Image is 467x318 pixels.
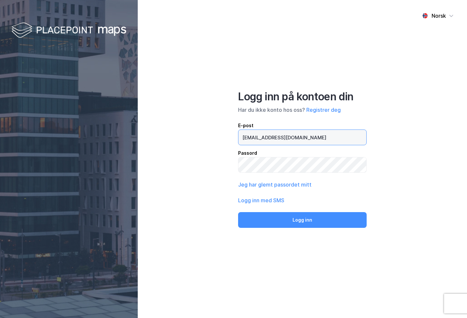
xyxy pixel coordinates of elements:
[238,149,367,157] div: Passord
[238,212,367,228] button: Logg inn
[238,181,312,189] button: Jeg har glemt passordet mitt
[238,90,367,103] div: Logg inn på kontoen din
[238,122,367,129] div: E-post
[306,106,341,114] button: Registrer deg
[238,106,367,114] div: Har du ikke konto hos oss?
[434,287,467,318] iframe: Chat Widget
[432,12,446,20] div: Norsk
[11,21,126,40] img: logo-white.f07954bde2210d2a523dddb988cd2aa7.svg
[238,196,284,204] button: Logg inn med SMS
[434,287,467,318] div: Kontrollprogram for chat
